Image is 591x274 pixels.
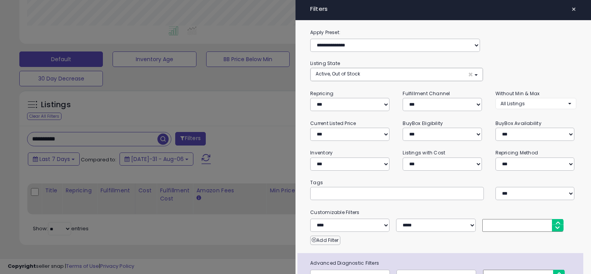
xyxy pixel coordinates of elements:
[495,98,576,109] button: All Listings
[403,120,443,127] small: BuyBox Eligibility
[304,178,582,187] small: Tags
[571,4,576,15] span: ×
[304,208,582,217] small: Customizable Filters
[495,90,540,97] small: Without Min & Max
[310,90,333,97] small: Repricing
[304,259,583,267] span: Advanced Diagnostic Filters
[310,149,333,156] small: Inventory
[568,4,579,15] button: ×
[310,60,340,67] small: Listing State
[304,28,582,37] label: Apply Preset:
[403,149,445,156] small: Listings with Cost
[316,70,360,77] span: Active, Out of Stock
[310,236,340,245] button: Add Filter
[403,90,450,97] small: Fulfillment Channel
[468,70,473,79] span: ×
[495,149,538,156] small: Repricing Method
[500,100,525,107] span: All Listings
[311,68,483,81] button: Active, Out of Stock ×
[310,6,576,12] h4: Filters
[495,120,541,127] small: BuyBox Availability
[310,120,356,127] small: Current Listed Price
